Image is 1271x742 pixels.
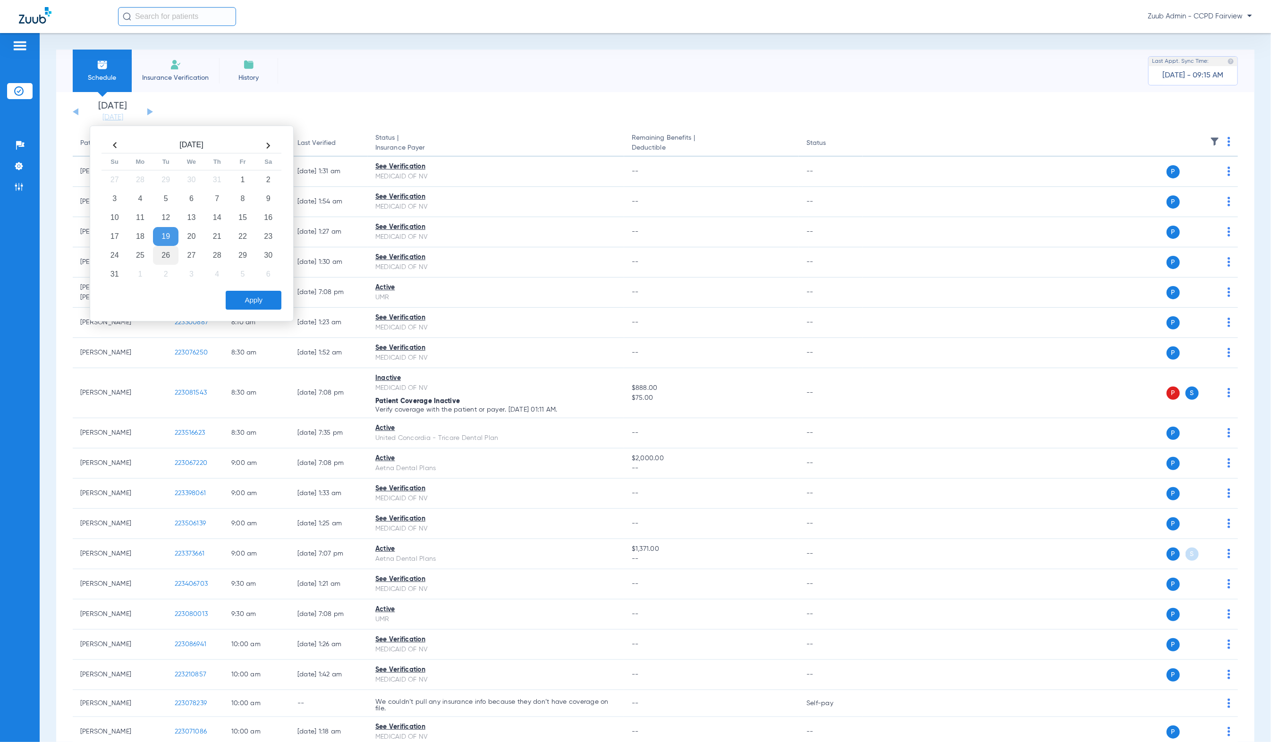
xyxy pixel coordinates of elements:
img: filter.svg [1210,137,1220,146]
td: 8:30 AM [224,418,290,448]
td: 8:10 AM [224,308,290,338]
div: See Verification [375,635,617,645]
span: $2,000.00 [632,454,791,464]
td: -- [799,599,863,630]
li: [DATE] [85,101,141,122]
td: [DATE] 7:08 PM [290,278,368,308]
div: See Verification [375,484,617,494]
td: -- [799,539,863,569]
td: [DATE] 7:35 PM [290,418,368,448]
div: See Verification [375,313,617,323]
img: group-dot-blue.svg [1228,609,1230,619]
td: [DATE] 1:25 AM [290,509,368,539]
span: Deductible [632,143,791,153]
div: MEDICAID OF NV [375,262,617,272]
img: group-dot-blue.svg [1228,137,1230,146]
td: 8:30 AM [224,338,290,368]
th: Remaining Benefits | [624,130,799,157]
div: See Verification [375,222,617,232]
span: S [1186,387,1199,400]
span: P [1167,165,1180,178]
td: -- [799,509,863,539]
td: 8:30 AM [224,368,290,418]
iframe: Chat Widget [1224,697,1271,742]
span: 223081543 [175,389,207,396]
span: P [1167,286,1180,299]
td: [PERSON_NAME] [73,308,167,338]
td: -- [799,278,863,308]
td: [PERSON_NAME] [73,599,167,630]
td: [PERSON_NAME] [73,660,167,690]
span: P [1167,668,1180,682]
span: -- [632,228,639,235]
img: Manual Insurance Verification [170,59,181,70]
img: group-dot-blue.svg [1228,670,1230,679]
img: group-dot-blue.svg [1228,579,1230,589]
td: [PERSON_NAME] [73,539,167,569]
img: group-dot-blue.svg [1228,318,1230,327]
span: 223067220 [175,460,207,466]
span: -- [632,198,639,205]
div: See Verification [375,514,617,524]
span: 223406703 [175,581,208,587]
div: Last Verified [297,138,360,148]
div: See Verification [375,722,617,732]
span: History [226,73,271,83]
td: -- [799,338,863,368]
td: [DATE] 1:23 AM [290,308,368,338]
div: UMR [375,293,617,303]
div: Active [375,454,617,464]
span: P [1167,346,1180,360]
span: P [1167,578,1180,591]
span: [DATE] - 09:15 AM [1163,71,1224,80]
img: group-dot-blue.svg [1228,489,1230,498]
span: P [1167,427,1180,440]
span: -- [632,349,639,356]
td: -- [799,308,863,338]
a: [DATE] [85,113,141,122]
div: Active [375,544,617,554]
span: -- [632,611,639,617]
td: [DATE] 1:54 AM [290,187,368,217]
span: 223506139 [175,520,206,527]
div: MEDICAID OF NV [375,353,617,363]
span: -- [632,168,639,175]
span: P [1167,548,1180,561]
img: group-dot-blue.svg [1228,640,1230,649]
span: Insurance Verification [139,73,212,83]
div: UMR [375,615,617,624]
td: [DATE] 1:42 AM [290,660,368,690]
td: 9:00 AM [224,539,290,569]
img: Zuub Logo [19,7,51,24]
span: 223080013 [175,611,208,617]
td: 10:00 AM [224,660,290,690]
span: P [1167,226,1180,239]
img: Search Icon [123,12,131,21]
td: [PERSON_NAME] [73,509,167,539]
td: 9:00 AM [224,509,290,539]
img: group-dot-blue.svg [1228,227,1230,236]
div: Active [375,605,617,615]
div: MEDICAID OF NV [375,202,617,212]
span: Patient Coverage Inactive [375,398,460,405]
div: Inactive [375,373,617,383]
span: $75.00 [632,393,791,403]
span: P [1167,387,1180,400]
td: [DATE] 7:08 PM [290,368,368,418]
td: -- [799,368,863,418]
span: -- [632,554,791,564]
span: 223078239 [175,700,207,707]
div: Aetna Dental Plans [375,554,617,564]
span: -- [632,700,639,707]
span: -- [632,289,639,295]
td: [PERSON_NAME] [73,569,167,599]
td: -- [799,448,863,479]
img: group-dot-blue.svg [1228,428,1230,438]
img: group-dot-blue.svg [1228,197,1230,206]
span: $1,371.00 [632,544,791,554]
div: Last Verified [297,138,336,148]
td: -- [290,690,368,717]
div: See Verification [375,253,617,262]
span: Insurance Payer [375,143,617,153]
span: Last Appt. Sync Time: [1152,57,1209,66]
